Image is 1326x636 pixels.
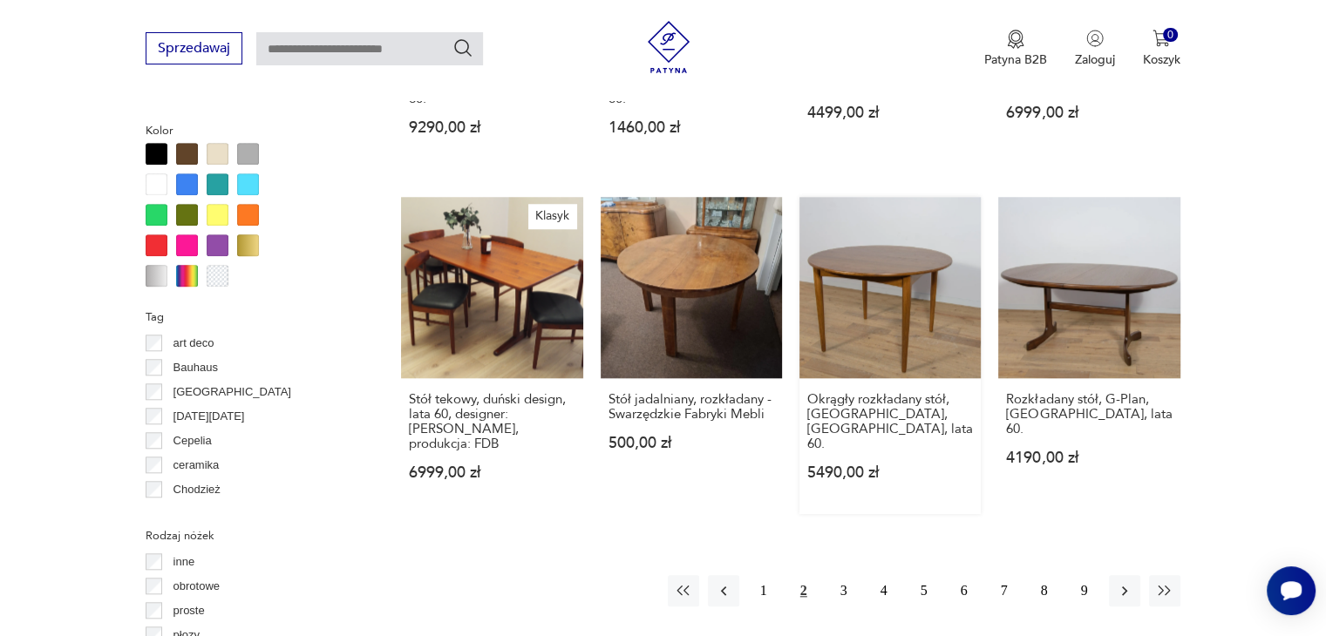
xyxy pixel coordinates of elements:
img: Patyna - sklep z meblami i dekoracjami vintage [643,21,695,73]
p: [GEOGRAPHIC_DATA] [173,382,291,402]
h3: Stół tekowy, duński design, lata 60, designer: [PERSON_NAME], produkcja: FDB [409,392,575,451]
p: [DATE][DATE] [173,407,245,426]
p: 6999,00 zł [409,465,575,480]
p: obrotowe [173,577,220,596]
img: Ikonka użytkownika [1086,30,1104,47]
button: Szukaj [452,37,473,58]
p: Ćmielów [173,504,217,524]
h3: Stół jadalniany, rozkładany - Swarzędzkie Fabryki Mebli [609,392,774,422]
p: 5490,00 zł [807,465,973,480]
button: 8 [1029,575,1060,606]
p: 9290,00 zł [409,120,575,135]
h3: Rozkładany stół, G-Plan, [GEOGRAPHIC_DATA], lata 60. [1006,392,1172,436]
p: Patyna B2B [984,51,1047,68]
iframe: Smartsupp widget button [1267,566,1316,615]
a: Sprzedawaj [146,44,242,56]
button: 9 [1069,575,1100,606]
button: 7 [989,575,1020,606]
img: Ikona koszyka [1153,30,1170,47]
p: Rodzaj nóżek [146,526,359,545]
p: Zaloguj [1075,51,1115,68]
a: Stół jadalniany, rozkładany - Swarzędzkie Fabryki MebliStół jadalniany, rozkładany - Swarzędzkie ... [601,197,782,514]
p: Koszyk [1143,51,1180,68]
button: 0Koszyk [1143,30,1180,68]
p: 4499,00 zł [807,105,973,120]
button: 5 [908,575,940,606]
p: inne [173,552,195,572]
p: 4190,00 zł [1006,450,1172,465]
p: art deco [173,334,214,353]
button: 6 [949,575,980,606]
h3: Stół, proj. I. K. Larsen, G-Plan, [GEOGRAPHIC_DATA], lata 60. [409,47,575,106]
p: Kolor [146,121,359,140]
button: 3 [828,575,860,606]
img: Ikona medalu [1007,30,1024,49]
p: Chodzież [173,480,221,499]
button: Zaloguj [1075,30,1115,68]
a: KlasykStół tekowy, duński design, lata 60, designer: Børge Mogensen, produkcja: FDBStół tekowy, d... [401,197,582,514]
button: 1 [748,575,779,606]
button: Patyna B2B [984,30,1047,68]
button: 4 [868,575,900,606]
a: Rozkładany stół, G-Plan, Wielka Brytania, lata 60.Rozkładany stół, G-Plan, [GEOGRAPHIC_DATA], lat... [998,197,1180,514]
p: Tag [146,308,359,327]
p: 6999,00 zł [1006,105,1172,120]
p: Cepelia [173,431,212,450]
a: Ikona medaluPatyna B2B [984,30,1047,68]
a: Okrągły rozkładany stół, G-Plan, Wielka Brytania, lata 60.Okrągły rozkładany stół, [GEOGRAPHIC_DA... [799,197,981,514]
p: 1460,00 zł [609,120,774,135]
h3: Konsola w stylu Hollywood Regency, [GEOGRAPHIC_DATA], lata 80. [609,47,774,106]
p: 500,00 zł [609,436,774,450]
button: Sprzedawaj [146,32,242,64]
div: 0 [1163,28,1178,43]
h3: Okrągły rozkładany stół, [GEOGRAPHIC_DATA], [GEOGRAPHIC_DATA], lata 60. [807,392,973,451]
p: ceramika [173,456,220,475]
p: Bauhaus [173,358,218,377]
p: proste [173,601,205,620]
button: 2 [788,575,819,606]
